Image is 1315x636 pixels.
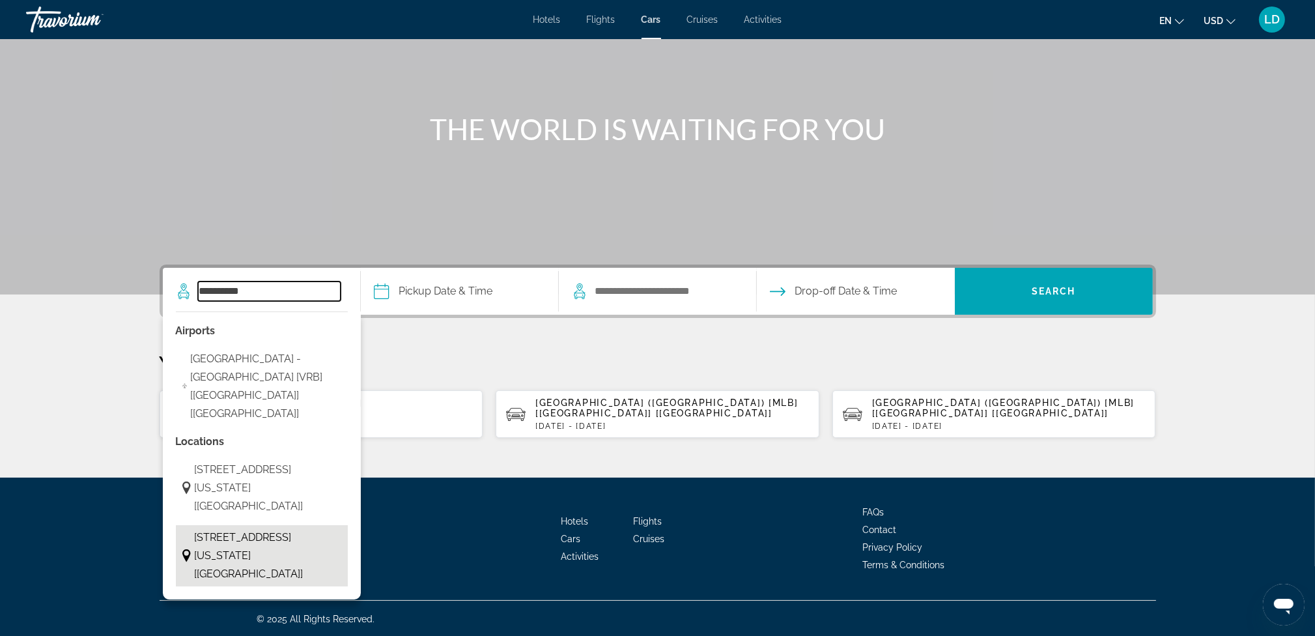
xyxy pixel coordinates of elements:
[561,551,599,562] a: Activities
[26,3,156,36] a: Travorium
[1159,16,1172,26] span: en
[863,507,884,517] a: FAQs
[863,560,945,570] a: Terms & Conditions
[535,422,809,431] p: [DATE] - [DATE]
[1204,11,1236,30] button: Change currency
[1159,11,1184,30] button: Change language
[176,457,348,519] button: Select location: 8825 20th St, Vero Beach, 32966 1709, Fl, Florida [FL] [US]
[642,14,661,25] a: Cars
[374,268,493,315] button: Pickup date
[533,14,561,25] a: Hotels
[1264,13,1280,26] span: LD
[1032,286,1076,296] span: Search
[561,534,580,544] a: Cars
[176,347,348,426] button: Select airport: Vero Beach - Municipal Airport [VRB] [FL] [US]
[832,390,1156,439] button: [GEOGRAPHIC_DATA] ([GEOGRAPHIC_DATA]) [MLB] [[GEOGRAPHIC_DATA]] [[GEOGRAPHIC_DATA]][DATE] - [DATE]
[160,390,483,439] button: [STREET_ADDRESS][US_STATE] [[GEOGRAPHIC_DATA]][DATE] - [DATE]
[863,542,923,553] a: Privacy Policy
[863,525,897,535] a: Contact
[176,433,348,451] p: Location options
[561,516,588,527] a: Hotels
[160,351,1156,377] p: Your Recent Searches
[257,614,375,624] span: © 2025 All Rights Reserved.
[587,14,615,25] a: Flights
[770,268,898,315] button: Open drop-off date and time picker
[744,14,782,25] a: Activities
[194,461,341,515] span: [STREET_ADDRESS][US_STATE] [[GEOGRAPHIC_DATA]]
[1204,16,1223,26] span: USD
[163,311,361,600] div: Destination search results
[163,268,1153,315] div: Search widget
[176,525,348,586] button: Select location: 930 Us 1, Vero Beach, 32960, Fl, Florida [FL] [US]
[687,14,718,25] a: Cruises
[795,282,898,300] span: Drop-off Date & Time
[955,268,1153,315] button: Search
[872,422,1146,431] p: [DATE] - [DATE]
[496,390,819,439] button: [GEOGRAPHIC_DATA] ([GEOGRAPHIC_DATA]) [MLB] [[GEOGRAPHIC_DATA]] [[GEOGRAPHIC_DATA]][DATE] - [DATE]
[194,528,341,583] span: [STREET_ADDRESS][US_STATE] [[GEOGRAPHIC_DATA]]
[414,112,902,146] h1: THE WORLD IS WAITING FOR YOU
[535,397,798,418] span: [GEOGRAPHIC_DATA] ([GEOGRAPHIC_DATA]) [MLB] [[GEOGRAPHIC_DATA]] [[GEOGRAPHIC_DATA]]
[594,282,737,301] input: Search dropoff location
[1263,584,1305,626] iframe: Button to launch messaging window
[176,322,348,340] p: Airport options
[633,534,664,544] a: Cruises
[872,397,1135,418] span: [GEOGRAPHIC_DATA] ([GEOGRAPHIC_DATA]) [MLB] [[GEOGRAPHIC_DATA]] [[GEOGRAPHIC_DATA]]
[1255,6,1289,33] button: User Menu
[190,350,341,423] span: [GEOGRAPHIC_DATA] - [GEOGRAPHIC_DATA] [VRB] [[GEOGRAPHIC_DATA]] [[GEOGRAPHIC_DATA]]
[633,516,662,527] a: Flights
[198,282,341,301] input: Search pickup location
